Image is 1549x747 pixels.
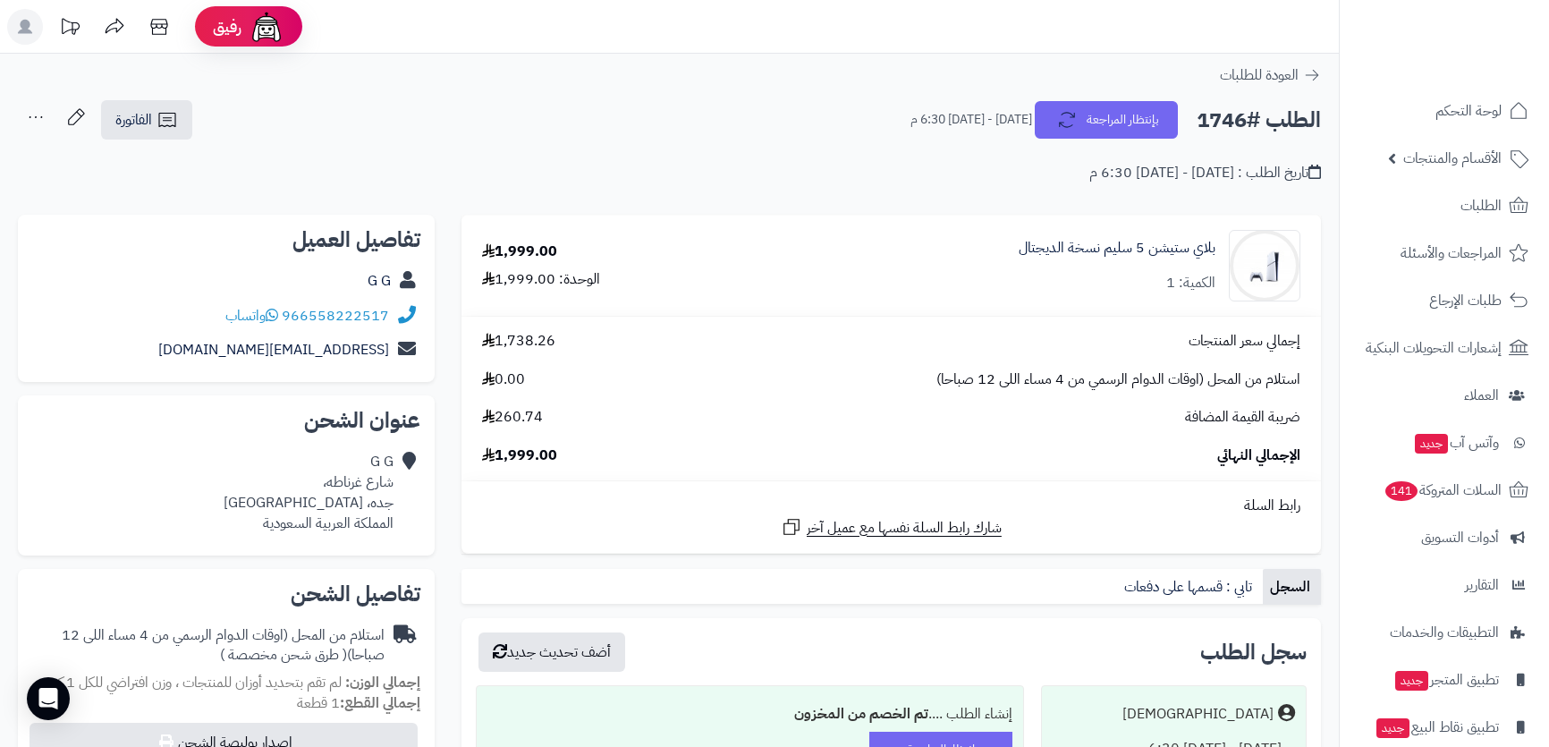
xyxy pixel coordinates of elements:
a: إشعارات التحويلات البنكية [1350,327,1538,369]
a: العملاء [1350,374,1538,417]
div: تاريخ الطلب : [DATE] - [DATE] 6:30 م [1089,163,1321,183]
a: لوحة التحكم [1350,89,1538,132]
a: الطلبات [1350,184,1538,227]
span: ضريبة القيمة المضافة [1185,407,1300,428]
a: [EMAIL_ADDRESS][DOMAIN_NAME] [158,339,389,361]
span: العودة للطلبات [1220,64,1299,86]
a: تطبيق المتجرجديد [1350,658,1538,701]
span: الإجمالي النهائي [1217,446,1300,466]
small: 1 قطعة [297,692,420,714]
span: وآتس آب [1413,430,1499,455]
span: 1,738.26 [482,331,555,352]
img: logo-2.png [1427,40,1532,78]
button: أضف تحديث جديد [478,632,625,672]
a: G G [368,270,391,292]
img: 1703944086-51fM0CKG+HL._SL1500_-90x90.jpg [1230,230,1299,301]
h2: تفاصيل الشحن [32,583,420,605]
div: رابط السلة [469,496,1314,516]
span: أدوات التسويق [1421,525,1499,550]
span: الأقسام والمنتجات [1403,146,1502,171]
div: استلام من المحل (اوقات الدوام الرسمي من 4 مساء اللى 12 صباحا) [32,625,385,666]
span: جديد [1395,671,1428,691]
a: شارك رابط السلة نفسها مع عميل آخر [781,516,1002,539]
a: الفاتورة [101,100,192,140]
span: التقارير [1465,573,1499,598]
span: إجمالي سعر المنتجات [1189,331,1300,352]
a: بلاي ستيشن 5 سليم نسخة الديجتال [1019,238,1215,259]
h2: الطلب #1746 [1197,102,1321,139]
span: السلات المتروكة [1384,478,1502,503]
a: السجل [1263,569,1321,605]
strong: إجمالي القطع: [340,692,420,714]
span: رفيق [213,16,241,38]
a: وآتس آبجديد [1350,421,1538,464]
span: لم تقم بتحديد أوزان للمنتجات ، وزن افتراضي للكل 1 كجم [39,672,342,693]
span: شارك رابط السلة نفسها مع عميل آخر [807,518,1002,539]
span: المراجعات والأسئلة [1401,241,1502,266]
div: 1,999.00 [482,242,557,262]
span: طلبات الإرجاع [1429,288,1502,313]
span: العملاء [1464,383,1499,408]
a: المراجعات والأسئلة [1350,232,1538,275]
div: الوحدة: 1,999.00 [482,269,600,290]
h2: تفاصيل العميل [32,229,420,250]
span: إشعارات التحويلات البنكية [1366,335,1502,361]
a: العودة للطلبات [1220,64,1321,86]
div: الكمية: 1 [1166,273,1215,293]
a: 966558222517 [282,305,389,327]
a: تابي : قسمها على دفعات [1117,569,1263,605]
a: تحديثات المنصة [47,9,92,49]
strong: إجمالي الوزن: [345,672,420,693]
span: ( طرق شحن مخصصة ) [220,644,347,666]
a: التقارير [1350,564,1538,607]
span: لوحة التحكم [1435,98,1502,123]
img: ai-face.png [249,9,284,45]
div: إنشاء الطلب .... [487,697,1012,732]
small: [DATE] - [DATE] 6:30 م [910,111,1032,129]
span: الفاتورة [115,109,152,131]
span: الطلبات [1460,193,1502,218]
a: واتساب [225,305,278,327]
h3: سجل الطلب [1200,641,1307,663]
span: 141 [1384,481,1418,502]
span: 0.00 [482,369,525,390]
span: تطبيق المتجر [1393,667,1499,692]
a: أدوات التسويق [1350,516,1538,559]
span: جديد [1376,718,1409,738]
button: بإنتظار المراجعة [1035,101,1178,139]
span: 1,999.00 [482,446,557,466]
div: Open Intercom Messenger [27,677,70,720]
span: استلام من المحل (اوقات الدوام الرسمي من 4 مساء اللى 12 صباحا) [936,369,1300,390]
a: طلبات الإرجاع [1350,279,1538,322]
div: G G شارع غرناطه، جده، [GEOGRAPHIC_DATA] المملكة العربية السعودية [224,452,394,533]
h2: عنوان الشحن [32,410,420,431]
span: جديد [1415,434,1448,454]
span: 260.74 [482,407,543,428]
span: التطبيقات والخدمات [1390,620,1499,645]
a: السلات المتروكة141 [1350,469,1538,512]
a: التطبيقات والخدمات [1350,611,1538,654]
div: [DEMOGRAPHIC_DATA] [1122,704,1274,725]
span: تطبيق نقاط البيع [1375,715,1499,740]
b: تم الخصم من المخزون [794,703,928,725]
